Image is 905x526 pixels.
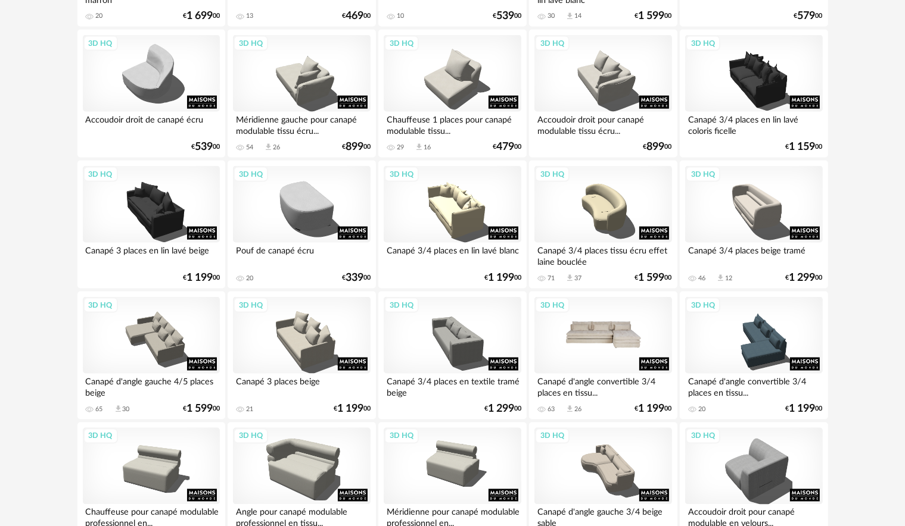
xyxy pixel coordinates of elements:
[384,36,419,51] div: 3D HQ
[384,428,419,444] div: 3D HQ
[686,36,720,51] div: 3D HQ
[191,143,220,151] div: € 00
[639,405,665,413] span: 1 199
[635,12,672,20] div: € 00
[183,405,220,413] div: € 00
[346,143,363,151] span: 899
[535,298,570,313] div: 3D HQ
[686,167,720,182] div: 3D HQ
[496,143,514,151] span: 479
[83,298,118,313] div: 3D HQ
[77,292,225,420] a: 3D HQ Canapé d'angle gauche 4/5 places beige 65 Download icon 30 €1 59900
[337,405,363,413] span: 1 199
[334,405,371,413] div: € 00
[346,274,363,282] span: 339
[342,143,371,151] div: € 00
[233,112,370,136] div: Méridienne gauche pour canapé modulable tissu écru...
[488,405,514,413] span: 1 299
[83,167,118,182] div: 3D HQ
[397,143,404,152] div: 29
[535,428,570,444] div: 3D HQ
[786,405,823,413] div: € 00
[228,161,375,289] a: 3D HQ Pouf de canapé écru 20 €33900
[789,274,816,282] span: 1 299
[680,292,828,420] a: 3D HQ Canapé d'angle convertible 3/4 places en tissu... 20 €1 19900
[246,143,253,152] div: 54
[484,274,521,282] div: € 00
[548,274,555,283] div: 71
[234,298,268,313] div: 3D HQ
[574,274,581,283] div: 37
[77,30,225,158] a: 3D HQ Accoudoir droit de canapé écru €53900
[83,243,220,267] div: Canapé 3 places en lin lavé beige
[378,161,526,289] a: 3D HQ Canapé 3/4 places en lin lavé blanc €1 19900
[195,143,213,151] span: 539
[346,12,363,20] span: 469
[698,274,705,283] div: 46
[342,274,371,282] div: € 00
[493,12,521,20] div: € 00
[234,167,268,182] div: 3D HQ
[535,167,570,182] div: 3D HQ
[183,12,220,20] div: € 00
[534,243,671,267] div: Canapé 3/4 places tissu écru effet laine bouclée
[496,12,514,20] span: 539
[378,292,526,420] a: 3D HQ Canapé 3/4 places en textile tramé beige €1 29900
[246,405,253,414] div: 21
[233,374,370,397] div: Canapé 3 places beige
[264,143,273,152] span: Download icon
[77,161,225,289] a: 3D HQ Canapé 3 places en lin lavé beige €1 19900
[273,143,280,152] div: 26
[186,12,213,20] span: 1 699
[685,243,822,267] div: Canapé 3/4 places beige tramé
[186,274,213,282] span: 1 199
[789,143,816,151] span: 1 159
[415,143,424,152] span: Download icon
[234,36,268,51] div: 3D HQ
[794,12,823,20] div: € 00
[384,112,521,136] div: Chauffeuse 1 places pour canapé modulable tissu...
[83,36,118,51] div: 3D HQ
[183,274,220,282] div: € 00
[798,12,816,20] span: 579
[789,405,816,413] span: 1 199
[635,274,672,282] div: € 00
[529,292,677,420] a: 3D HQ Canapé d'angle convertible 3/4 places en tissu... 63 Download icon 26 €1 19900
[384,167,419,182] div: 3D HQ
[493,143,521,151] div: € 00
[647,143,665,151] span: 899
[114,405,123,414] span: Download icon
[384,298,419,313] div: 3D HQ
[233,243,370,267] div: Pouf de canapé écru
[698,405,705,414] div: 20
[680,161,828,289] a: 3D HQ Canapé 3/4 places beige tramé 46 Download icon 12 €1 29900
[246,12,253,20] div: 13
[397,12,404,20] div: 10
[574,405,581,414] div: 26
[535,36,570,51] div: 3D HQ
[685,112,822,136] div: Canapé 3/4 places en lin lavé coloris ficelle
[534,112,671,136] div: Accoudoir droit pour canapé modulable tissu écru...
[643,143,672,151] div: € 00
[488,274,514,282] span: 1 199
[786,274,823,282] div: € 00
[639,274,665,282] span: 1 599
[534,374,671,397] div: Canapé d'angle convertible 3/4 places en tissu...
[639,12,665,20] span: 1 599
[686,298,720,313] div: 3D HQ
[424,143,431,152] div: 16
[786,143,823,151] div: € 00
[565,405,574,414] span: Download icon
[123,405,130,414] div: 30
[83,428,118,444] div: 3D HQ
[635,405,672,413] div: € 00
[680,30,828,158] a: 3D HQ Canapé 3/4 places en lin lavé coloris ficelle €1 15900
[565,12,574,21] span: Download icon
[186,405,213,413] span: 1 599
[484,405,521,413] div: € 00
[96,405,103,414] div: 65
[83,374,220,397] div: Canapé d'angle gauche 4/5 places beige
[234,428,268,444] div: 3D HQ
[96,12,103,20] div: 20
[565,274,574,283] span: Download icon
